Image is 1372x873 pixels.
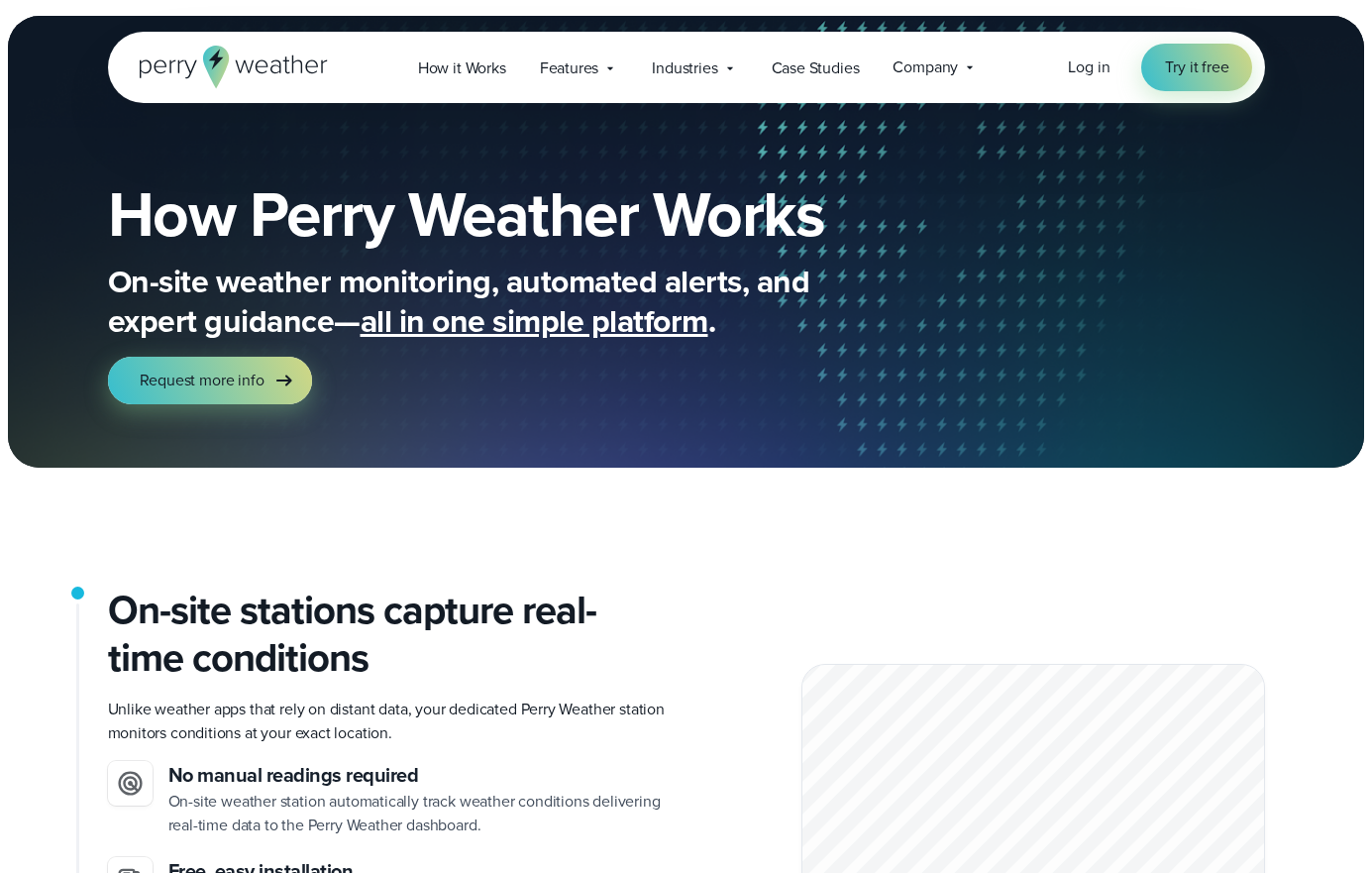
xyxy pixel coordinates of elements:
[893,55,958,79] span: Company
[755,48,877,88] a: Case Studies
[772,56,860,80] span: Case Studies
[418,56,506,80] span: How it Works
[108,587,671,682] h2: On-site stations capture real-time conditions
[140,369,264,392] span: Request more info
[1068,55,1109,79] a: Log in
[652,56,717,80] span: Industries
[1165,55,1228,79] span: Try it free
[168,790,671,837] p: On-site weather station automatically track weather conditions delivering real-time data to the P...
[168,761,671,790] h3: No manual readings required
[108,262,900,341] p: On-site weather monitoring, automated alerts, and expert guidance— .
[401,48,523,88] a: How it Works
[361,297,708,345] span: all in one simple platform
[108,698,671,745] p: Unlike weather apps that rely on distant data, your dedicated Perry Weather station monitors cond...
[108,182,968,246] h1: How Perry Weather Works
[1141,44,1252,91] a: Try it free
[1068,55,1109,78] span: Log in
[108,357,312,404] a: Request more info
[540,56,599,80] span: Features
